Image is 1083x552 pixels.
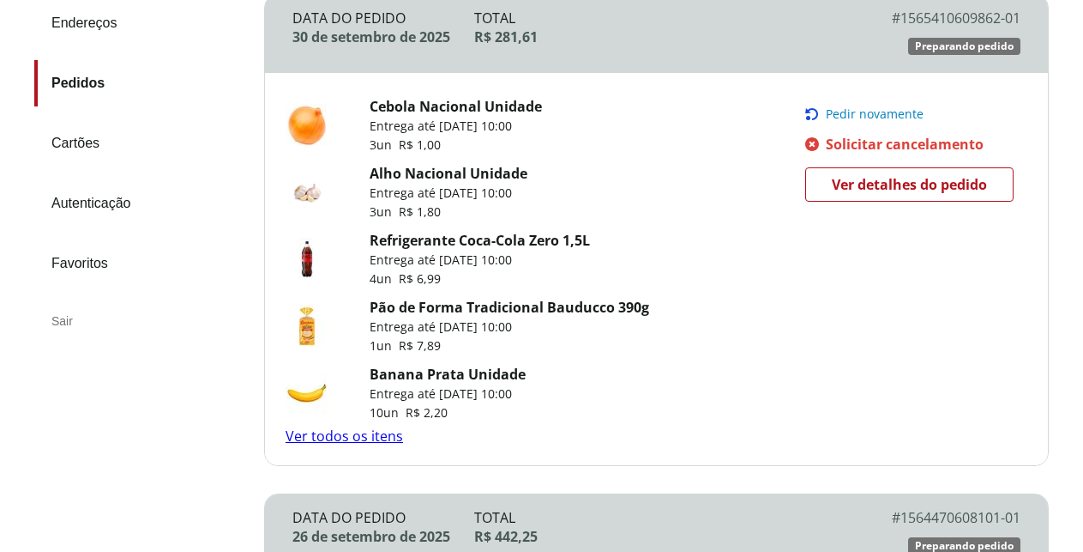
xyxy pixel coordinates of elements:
[370,118,542,135] p: Entrega até [DATE] 10:00
[370,270,399,287] span: 4 un
[839,9,1020,27] div: # 1565410609862-01
[474,508,839,527] div: Total
[286,238,328,281] img: Refrigerante Coca-Cola Zero 1,5L
[370,318,649,336] p: Entrega até [DATE] 10:00
[839,508,1020,527] div: # 1564470608101-01
[286,104,328,147] img: Cebola Nacional Unidade
[399,337,441,354] span: R$ 7,89
[34,180,250,227] a: Autenticação
[370,203,399,220] span: 3 un
[286,305,328,348] img: Pão de Forma Tradicional Bauducco 390g
[34,240,250,287] a: Favoritos
[370,337,399,354] span: 1 un
[286,427,403,446] a: Ver todos os itens
[370,164,527,183] a: Alho Nacional Unidade
[406,404,448,421] span: R$ 2,20
[805,167,1014,202] a: Ver detalhes do pedido
[292,27,474,46] div: 30 de setembro de 2025
[292,508,474,527] div: Data do Pedido
[805,107,1025,121] button: Pedir novamente
[370,97,542,116] a: Cebola Nacional Unidade
[370,404,406,421] span: 10 un
[370,136,399,153] span: 3 un
[34,300,250,342] div: Sair
[399,203,441,220] span: R$ 1,80
[370,185,527,202] p: Entrega até [DATE] 10:00
[399,270,441,287] span: R$ 6,99
[399,136,441,153] span: R$ 1,00
[826,107,924,121] span: Pedir novamente
[370,298,649,317] a: Pão de Forma Tradicional Bauducco 390g
[915,39,1014,53] span: Preparando pedido
[370,231,590,250] a: Refrigerante Coca-Cola Zero 1,5L
[370,385,526,403] p: Entrega até [DATE] 10:00
[292,527,474,546] div: 26 de setembro de 2025
[34,60,250,106] a: Pedidos
[370,365,526,384] a: Banana Prata Unidade
[34,120,250,167] a: Cartões
[832,172,987,197] span: Ver detalhes do pedido
[292,9,474,27] div: Data do Pedido
[805,135,1025,154] a: Solicitar cancelamento
[370,252,590,269] p: Entrega até [DATE] 10:00
[474,527,839,546] div: R$ 442,25
[474,27,839,46] div: R$ 281,61
[286,372,328,415] img: Banana Prata Unidade
[474,9,839,27] div: Total
[826,135,984,154] span: Solicitar cancelamento
[286,171,328,214] img: Alho Nacional Unidade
